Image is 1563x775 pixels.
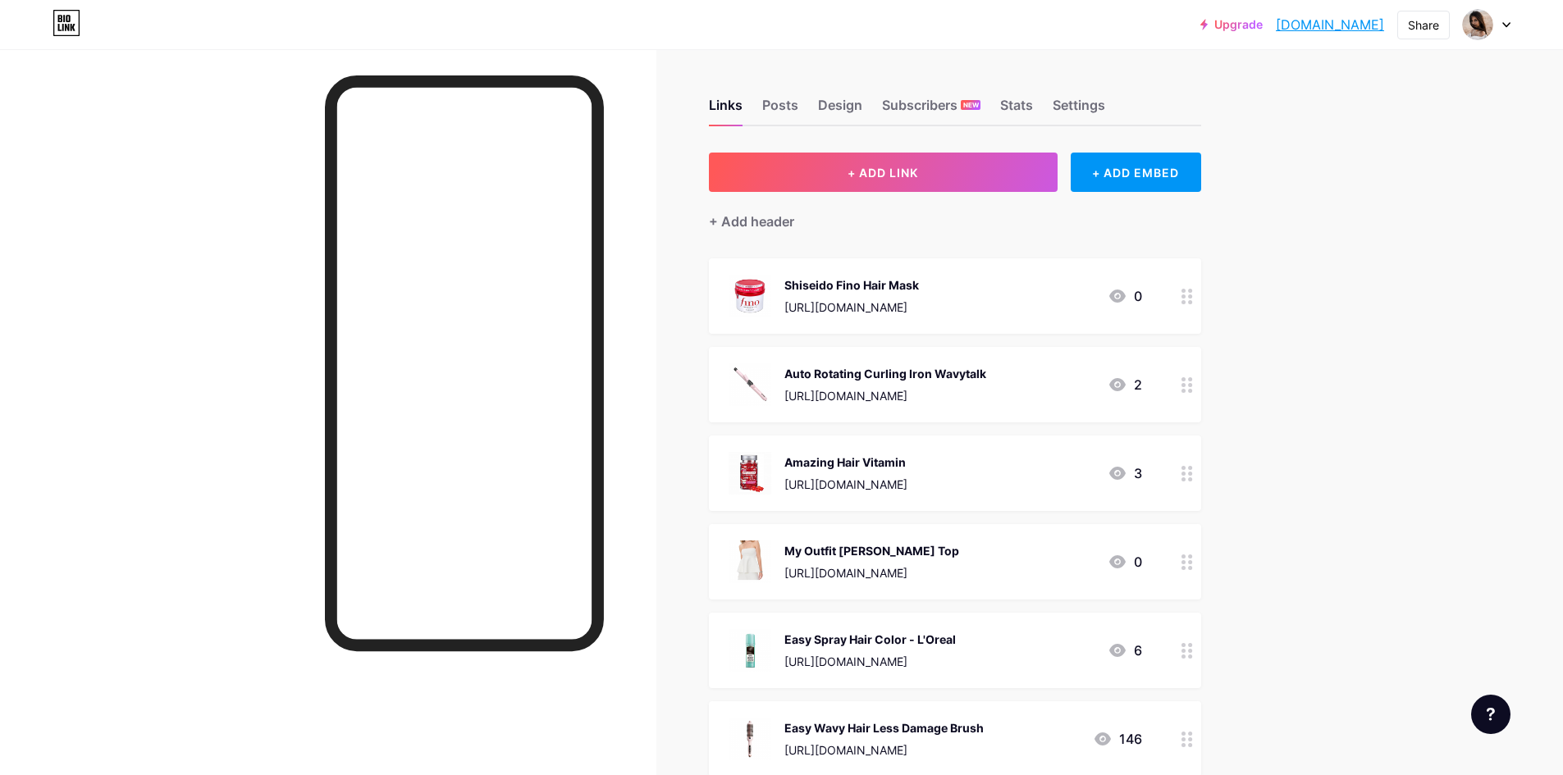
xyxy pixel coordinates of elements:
[1200,18,1263,31] a: Upgrade
[784,387,986,404] div: [URL][DOMAIN_NAME]
[1408,16,1439,34] div: Share
[762,95,798,125] div: Posts
[784,741,984,759] div: [URL][DOMAIN_NAME]
[1108,641,1142,660] div: 6
[1000,95,1033,125] div: Stats
[784,653,956,670] div: [URL][DOMAIN_NAME]
[709,153,1058,192] button: + ADD LINK
[729,718,771,760] img: Easy Wavy Hair Less Damage Brush
[784,719,984,736] div: Easy Wavy Hair Less Damage Brush
[1108,552,1142,572] div: 0
[1053,95,1105,125] div: Settings
[784,299,919,316] div: [URL][DOMAIN_NAME]
[729,452,771,495] img: Amazing Hair Vitamin
[1108,463,1142,483] div: 3
[729,540,771,583] img: My Outfit Isadore Peplum Top
[784,631,956,648] div: Easy Spray Hair Color - L'Oreal
[784,476,907,493] div: [URL][DOMAIN_NAME]
[1071,153,1201,192] div: + ADD EMBED
[784,564,959,581] div: [URL][DOMAIN_NAME]
[729,275,771,317] img: Shiseido Fino Hair Mask
[1093,729,1142,749] div: 146
[963,100,979,110] span: NEW
[882,95,980,125] div: Subscribers
[1108,286,1142,306] div: 0
[784,542,959,559] div: My Outfit [PERSON_NAME] Top
[1276,15,1384,34] a: [DOMAIN_NAME]
[818,95,862,125] div: Design
[709,212,794,231] div: + Add header
[709,95,743,125] div: Links
[1462,9,1493,40] img: ketogoodfoodforyou
[784,365,986,382] div: Auto Rotating Curling Iron Wavytalk
[848,166,918,180] span: + ADD LINK
[784,276,919,294] div: Shiseido Fino Hair Mask
[729,629,771,672] img: Easy Spray Hair Color - L'Oreal
[1108,375,1142,394] div: 2
[729,363,771,406] img: Auto Rotating Curling Iron Wavytalk
[784,454,907,471] div: Amazing Hair Vitamin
